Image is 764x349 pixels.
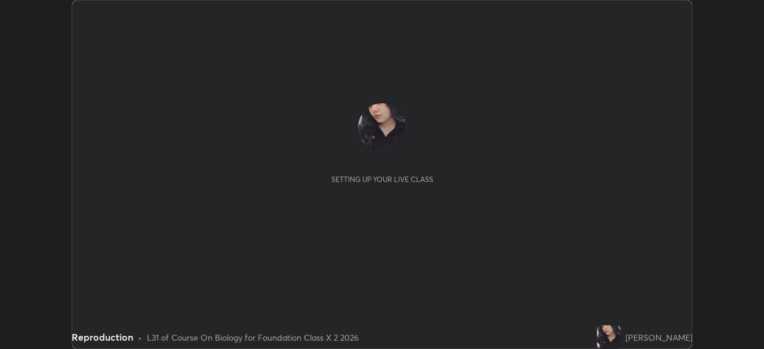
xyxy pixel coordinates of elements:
img: 32e702fe6fb1426d9c3f9b6499ca72d2.jpg [358,103,406,151]
div: Setting up your live class [331,175,433,184]
div: [PERSON_NAME] [626,331,692,344]
div: L31 of Course On Biology for Foundation Class X 2 2026 [147,331,359,344]
img: 32e702fe6fb1426d9c3f9b6499ca72d2.jpg [597,325,621,349]
div: • [138,331,142,344]
div: Reproduction [72,330,133,344]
